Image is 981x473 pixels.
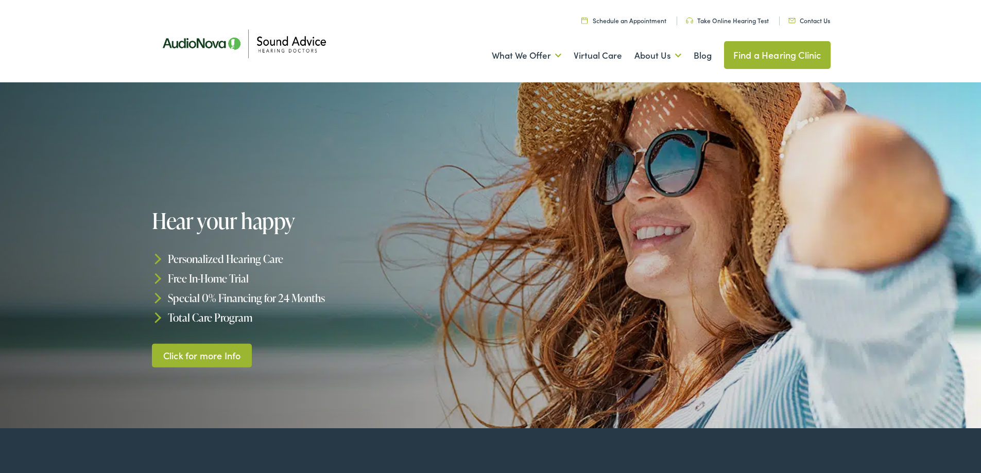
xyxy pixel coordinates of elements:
img: Headphone icon in a unique green color, suggesting audio-related services or features. [686,17,693,24]
a: Find a Hearing Clinic [724,41,831,69]
img: Calendar icon in a unique green color, symbolizing scheduling or date-related features. [581,17,588,24]
a: Blog [694,37,712,75]
a: Contact Us [788,16,830,25]
a: Schedule an Appointment [581,16,666,25]
a: About Us [634,37,681,75]
a: What We Offer [492,37,561,75]
h1: Hear your happy [152,209,465,233]
li: Total Care Program [152,307,495,327]
img: Icon representing mail communication in a unique green color, indicative of contact or communicat... [788,18,796,23]
li: Special 0% Financing for 24 Months [152,288,495,308]
a: Take Online Hearing Test [686,16,769,25]
a: Click for more Info [152,343,252,367]
li: Free In-Home Trial [152,269,495,288]
a: Virtual Care [574,37,622,75]
li: Personalized Hearing Care [152,249,495,269]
